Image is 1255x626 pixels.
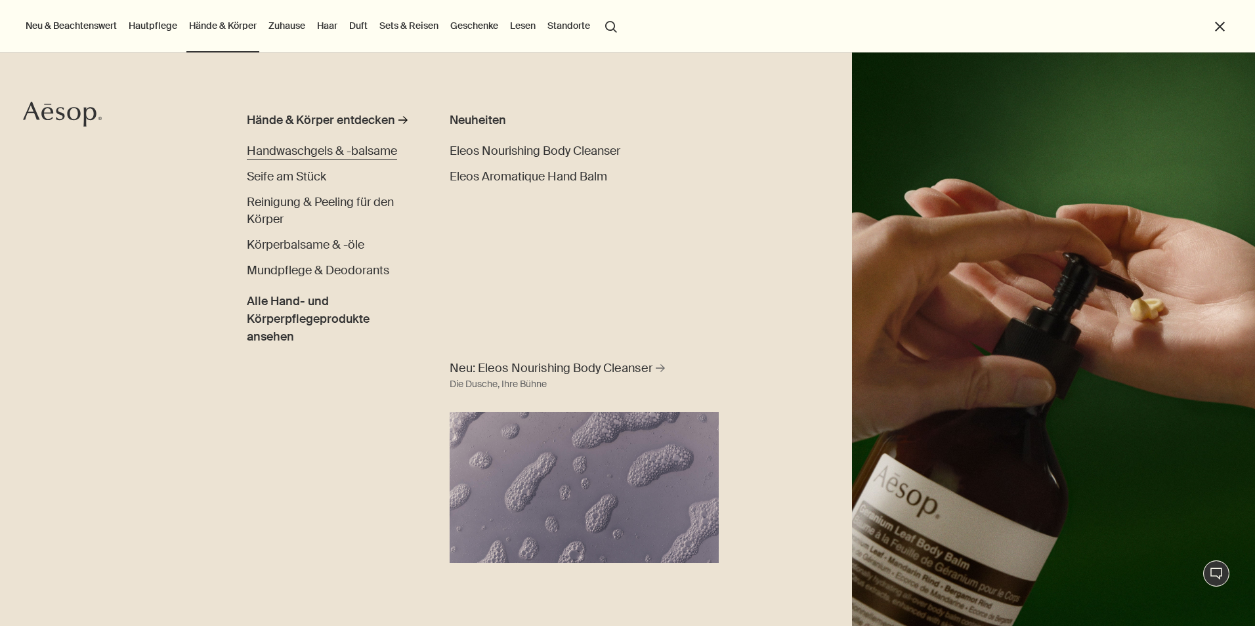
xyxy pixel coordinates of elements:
[247,142,397,160] a: Handwaschgels & -balsame
[1203,560,1229,587] button: Live-Support Chat
[599,13,623,38] button: Menüpunkt "Suche" öffnen
[314,17,340,34] a: Haar
[247,112,395,129] div: Hände & Körper entdecken
[450,143,620,159] span: Eleos Nourishing Body Cleanser
[266,17,308,34] a: Zuhause
[247,237,364,253] span: Körperbalsame & -öle
[450,377,547,392] div: Die Dusche, Ihre Bühne
[450,112,651,129] div: Neuheiten
[186,17,259,34] a: Hände & Körper
[347,17,370,34] a: Duft
[247,262,389,278] span: Mundpflege & Deodorants
[507,17,538,34] a: Lesen
[247,262,389,280] a: Mundpflege & Deodorants
[450,169,607,184] span: Eleos Aromatique Hand Balm
[450,360,652,377] span: Neu: Eleos Nourishing Body Cleanser
[126,17,180,34] a: Hautpflege
[247,143,397,159] span: Handwaschgels & -balsame
[1212,19,1227,34] button: Schließen Sie das Menü
[23,17,119,34] button: Neu & Beachtenswert
[545,17,593,34] button: Standorte
[450,168,607,186] a: Eleos Aromatique Hand Balm
[247,293,412,346] span: Alle Hand- und Körperpflegeprodukte ansehen
[852,52,1255,626] img: A hand holding the pump dispensing Geranium Leaf Body Balm on to hand.
[247,287,412,346] a: Alle Hand- und Körperpflegeprodukte ansehen
[377,17,441,34] a: Sets & Reisen
[247,194,394,228] span: Reinigung & Peeling für den Körper
[247,168,326,186] a: Seife am Stück
[23,101,102,127] svg: Aesop
[247,169,326,184] span: Seife am Stück
[247,112,412,135] a: Hände & Körper entdecken
[450,142,620,160] a: Eleos Nourishing Body Cleanser
[446,357,722,564] a: Neu: Eleos Nourishing Body Cleanser Die Dusche, Ihre BühneBody cleanser foam in purple background
[448,17,501,34] a: Geschenke
[23,101,102,131] a: Aesop
[247,236,364,254] a: Körperbalsame & -öle
[247,194,412,229] a: Reinigung & Peeling für den Körper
